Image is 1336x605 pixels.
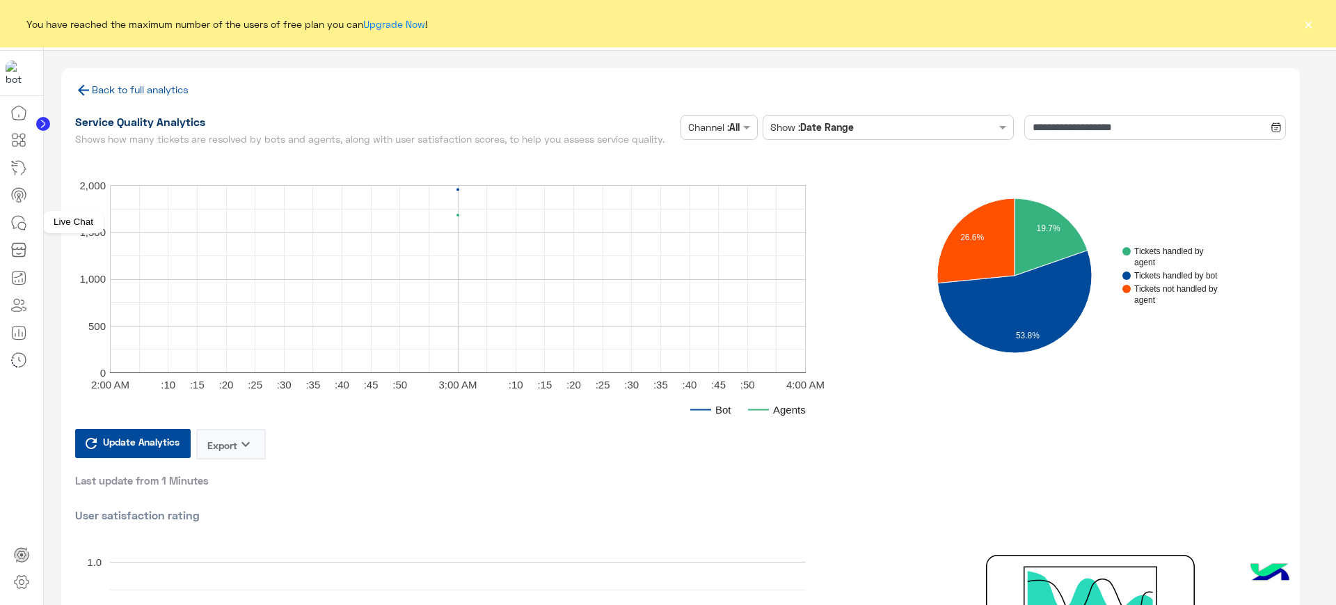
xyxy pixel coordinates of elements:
[1134,258,1156,267] text: agent
[75,508,1286,522] h2: User satisfaction rating
[363,18,425,30] a: Upgrade Now
[90,378,129,390] text: 2:00 AM
[79,179,106,191] text: 2,000
[392,378,407,390] text: :50
[196,429,266,459] button: Exportkeyboard_arrow_down
[43,211,104,233] div: Live Chat
[1134,271,1218,281] text: Tickets handled by bot
[1246,549,1294,598] img: hulul-logo.png
[305,378,320,390] text: :35
[711,378,726,390] text: :45
[100,432,183,451] span: Update Analytics
[26,17,427,31] span: You have reached the maximum number of the users of free plan you can !
[653,378,667,390] text: :35
[87,556,102,568] text: 1.0
[537,378,552,390] text: :15
[248,378,262,390] text: :25
[276,378,291,390] text: :30
[75,473,209,487] span: Last update from 1 Minutes
[682,378,697,390] text: :40
[218,378,233,390] text: :20
[75,84,189,95] a: Back to full analytics
[6,61,31,86] img: 1403182699927242
[1016,331,1040,340] text: 53.8%
[773,403,806,415] text: Agents
[1134,284,1218,294] text: Tickets not handled by
[1134,295,1156,305] text: agent
[508,378,523,390] text: :10
[88,320,105,331] text: 500
[624,378,639,390] text: :30
[715,403,731,415] text: Bot
[335,378,349,390] text: :40
[237,436,254,453] i: keyboard_arrow_down
[566,378,581,390] text: :20
[885,150,1261,401] svg: A chart.
[75,134,676,145] h5: Shows how many tickets are resolved by bots and agents, along with user satisfaction scores, to h...
[438,378,477,390] text: 3:00 AM
[363,378,378,390] text: :45
[75,429,191,458] button: Update Analytics
[1134,246,1204,256] text: Tickets handled by
[79,273,106,285] text: 1,000
[75,115,676,129] h1: Service Quality Analytics
[161,378,175,390] text: :10
[100,366,105,378] text: 0
[1301,17,1315,31] button: ×
[961,233,985,242] text: 26.6%
[740,378,754,390] text: :50
[786,378,824,390] text: 4:00 AM
[1037,223,1060,233] text: 19.7%
[75,150,896,429] svg: A chart.
[595,378,610,390] text: :25
[189,378,204,390] text: :15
